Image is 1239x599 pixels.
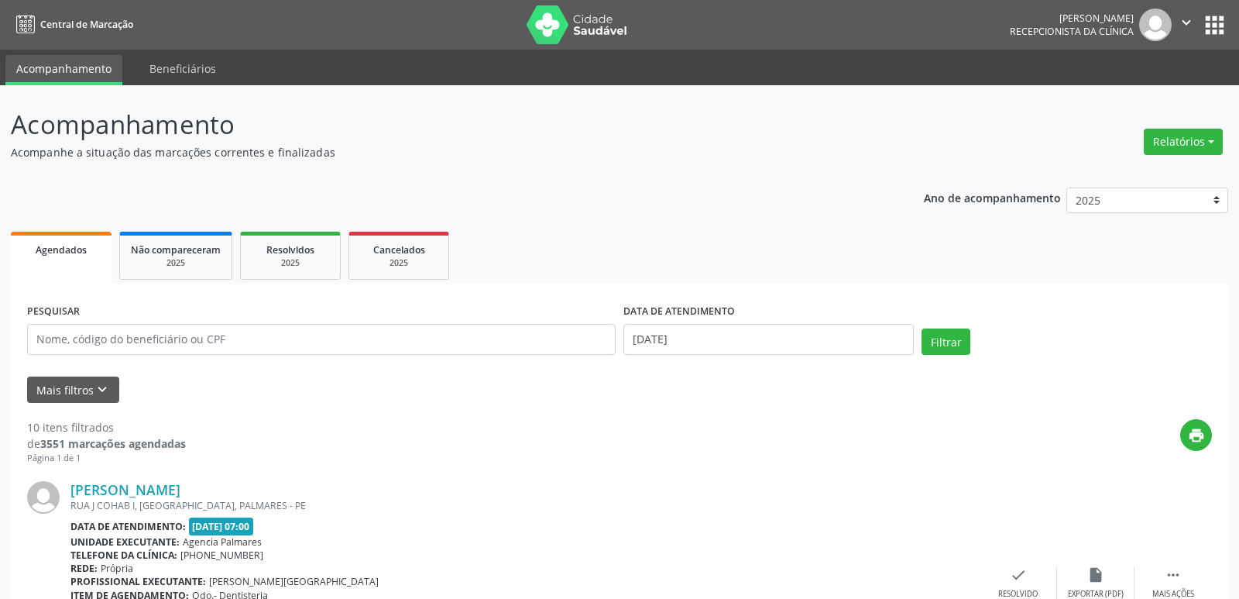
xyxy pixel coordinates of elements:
[27,419,186,435] div: 10 itens filtrados
[27,435,186,452] div: de
[11,105,863,144] p: Acompanhamento
[1010,566,1027,584] i: check
[131,243,221,256] span: Não compareceram
[94,381,111,398] i: keyboard_arrow_down
[183,535,262,549] span: Agencia Palmares
[1172,9,1201,41] button: 
[11,12,133,37] a: Central de Marcação
[623,324,914,355] input: Selecione um intervalo
[189,518,254,535] span: [DATE] 07:00
[27,377,119,404] button: Mais filtroskeyboard_arrow_down
[922,329,970,355] button: Filtrar
[40,436,186,451] strong: 3551 marcações agendadas
[70,499,980,512] div: RUA J COHAB I, [GEOGRAPHIC_DATA], PALMARES - PE
[27,300,80,324] label: PESQUISAR
[180,549,263,562] span: [PHONE_NUMBER]
[1201,12,1228,39] button: apps
[1087,566,1104,584] i: insert_drive_file
[70,575,206,588] b: Profissional executante:
[1188,427,1205,444] i: print
[101,562,133,575] span: Própria
[27,481,60,514] img: img
[1180,419,1212,451] button: print
[1144,129,1223,155] button: Relatórios
[1165,566,1182,584] i: 
[11,144,863,160] p: Acompanhe a situação das marcações correntes e finalizadas
[1139,9,1172,41] img: img
[252,257,329,269] div: 2025
[373,243,425,256] span: Cancelados
[139,55,227,82] a: Beneficiários
[40,18,133,31] span: Central de Marcação
[131,257,221,269] div: 2025
[623,300,735,324] label: DATA DE ATENDIMENTO
[70,562,98,575] b: Rede:
[266,243,314,256] span: Resolvidos
[70,535,180,549] b: Unidade executante:
[1010,12,1134,25] div: [PERSON_NAME]
[924,188,1061,207] p: Ano de acompanhamento
[360,257,438,269] div: 2025
[70,481,180,498] a: [PERSON_NAME]
[70,549,177,562] b: Telefone da clínica:
[27,452,186,465] div: Página 1 de 1
[5,55,122,85] a: Acompanhamento
[36,243,87,256] span: Agendados
[70,520,186,533] b: Data de atendimento:
[1178,14,1195,31] i: 
[1010,25,1134,38] span: Recepcionista da clínica
[209,575,379,588] span: [PERSON_NAME][GEOGRAPHIC_DATA]
[27,324,616,355] input: Nome, código do beneficiário ou CPF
